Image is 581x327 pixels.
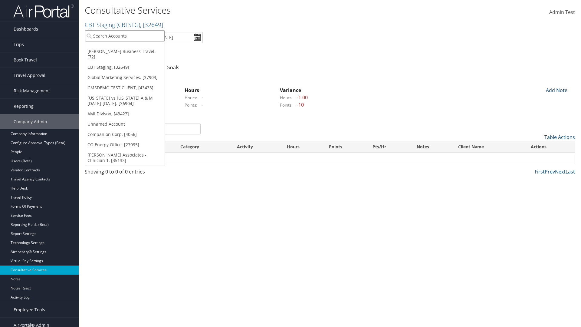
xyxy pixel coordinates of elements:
[85,4,412,17] h1: Consultative Services
[14,52,37,68] span: Book Travel
[140,21,163,29] span: , [ 32649 ]
[453,141,526,153] th: Client Name
[294,94,308,101] span: -1.00
[555,168,566,175] a: Next
[85,150,165,166] a: [PERSON_NAME] Associates - Clinician 1, [35133]
[175,141,231,153] th: Category: activate to sort column ascending
[185,102,197,108] label: Points:
[14,114,47,129] span: Company Admin
[535,168,545,175] a: First
[85,129,165,140] a: Companion Corp, [4056]
[85,46,165,62] a: [PERSON_NAME] Business Travel, [72]
[280,87,301,94] strong: Variance
[139,32,203,43] input: [DATE] - [DATE]
[14,21,38,37] span: Dashboards
[566,168,575,175] a: Last
[549,9,575,15] span: Admin Test
[199,101,203,108] span: -
[85,109,165,119] a: AMI Divison, [43423]
[280,102,293,108] label: Points:
[14,37,24,52] span: Trips
[294,101,304,108] span: -10
[85,93,165,109] a: [US_STATE] vs [US_STATE] A & M [DATE]-[DATE], [36904]
[231,141,281,153] th: Activity: activate to sort column ascending
[13,4,74,18] img: airportal-logo.png
[14,68,45,83] span: Travel Approval
[280,95,293,101] label: Hours:
[185,95,197,101] label: Hours:
[85,72,165,83] a: Global Marketing Services, [37903]
[411,141,453,153] th: Notes
[85,119,165,129] a: Unnamed Account
[199,94,203,101] span: -
[549,3,575,22] a: Admin Test
[85,30,165,41] input: Search Accounts
[14,302,45,317] span: Employee Tools
[85,140,165,150] a: CO Energy Office, [27095]
[281,141,324,153] th: Hours
[323,141,367,153] th: Points
[85,62,165,72] a: CBT Staging, [32649]
[367,141,411,153] th: Pts/Hr
[85,21,163,29] a: CBT Staging
[14,99,34,114] span: Reporting
[85,153,575,164] td: No data available in table
[85,168,201,178] div: Showing 0 to 0 of 0 entries
[117,21,140,29] span: ( CBTSTG )
[544,134,575,140] a: Table Actions
[542,87,570,94] div: Add Note
[525,141,575,153] th: Actions
[185,87,199,94] strong: Hours
[14,83,50,98] span: Risk Management
[545,168,555,175] a: Prev
[85,83,165,93] a: GMSDEMO TEST CLIENT, [43433]
[166,64,179,71] a: Goals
